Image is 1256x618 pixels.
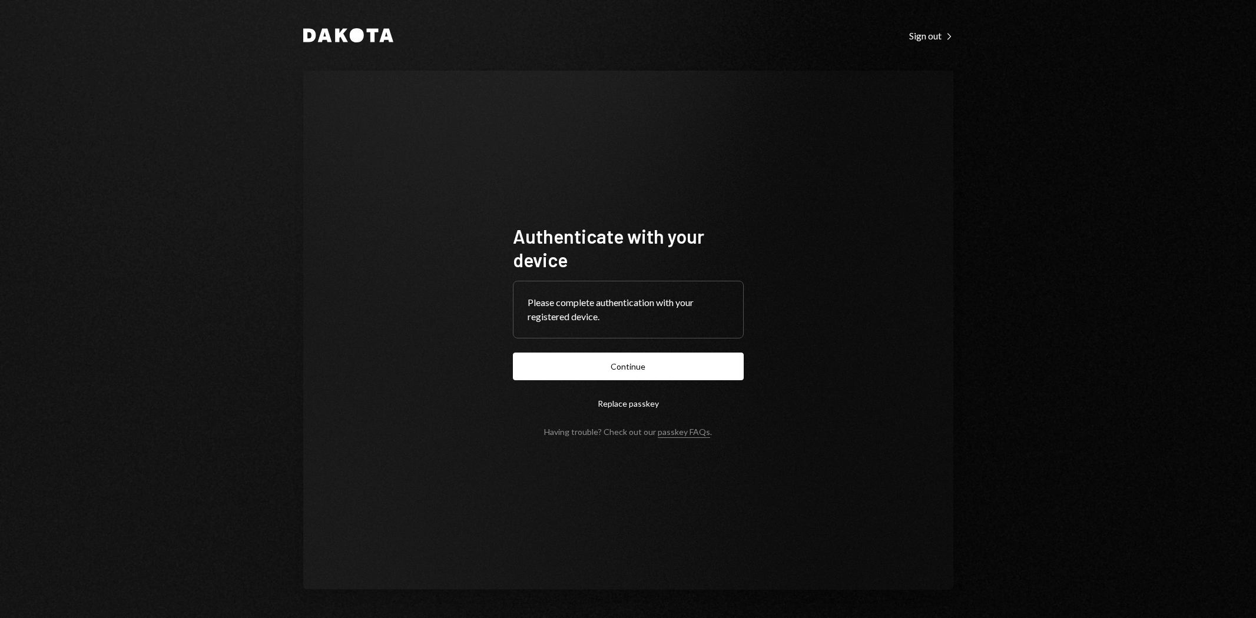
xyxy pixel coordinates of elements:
a: Sign out [909,29,953,42]
div: Sign out [909,30,953,42]
a: passkey FAQs [658,427,710,438]
div: Having trouble? Check out our . [544,427,712,437]
div: Please complete authentication with your registered device. [528,295,729,324]
button: Replace passkey [513,390,744,417]
h1: Authenticate with your device [513,224,744,271]
button: Continue [513,353,744,380]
